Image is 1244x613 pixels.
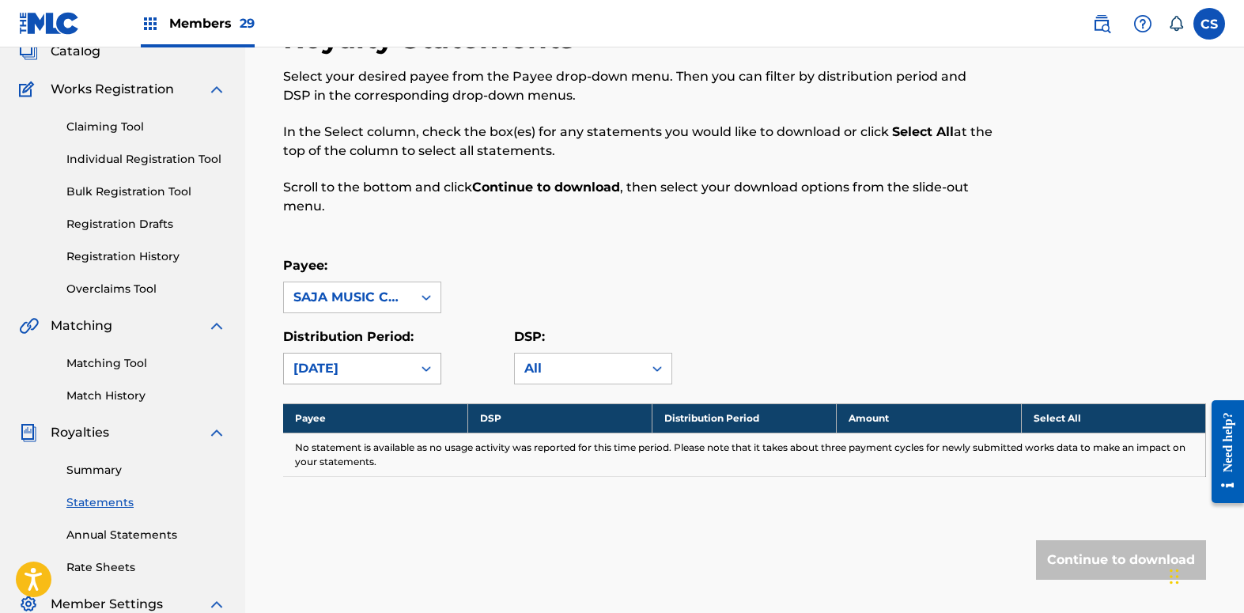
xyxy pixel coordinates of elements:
img: search [1092,14,1111,33]
a: Public Search [1086,8,1117,40]
label: Payee: [283,258,327,273]
img: expand [207,316,226,335]
th: Select All [1021,403,1205,433]
a: Individual Registration Tool [66,151,226,168]
img: Works Registration [19,80,40,99]
td: No statement is available as no usage activity was reported for this time period. Please note tha... [283,433,1206,476]
p: In the Select column, check the box(es) for any statements you would like to download or click at... [283,123,994,161]
img: Royalties [19,423,38,442]
div: [DATE] [293,359,403,378]
a: Summary [66,462,226,479]
a: Registration Drafts [66,216,226,233]
label: Distribution Period: [283,329,414,344]
span: Matching [51,316,112,335]
th: DSP [467,403,652,433]
a: Overclaims Tool [66,281,226,297]
img: Catalog [19,42,38,61]
span: 29 [240,16,255,31]
strong: Select All [892,124,954,139]
iframe: Resource Center [1200,388,1244,516]
a: Registration History [66,248,226,265]
div: SAJA MUSIC COMPANY [293,288,403,307]
img: help [1133,14,1152,33]
a: Rate Sheets [66,559,226,576]
span: Royalties [51,423,109,442]
img: expand [207,80,226,99]
div: User Menu [1193,8,1225,40]
span: Members [169,14,255,32]
div: Notifications [1168,16,1184,32]
a: Matching Tool [66,355,226,372]
a: Annual Statements [66,527,226,543]
img: MLC Logo [19,12,80,35]
th: Amount [837,403,1021,433]
a: Statements [66,494,226,511]
a: Match History [66,388,226,404]
div: Help [1127,8,1159,40]
img: expand [207,423,226,442]
strong: Continue to download [472,180,620,195]
div: All [524,359,633,378]
p: Scroll to the bottom and click , then select your download options from the slide-out menu. [283,178,994,216]
iframe: Chat Widget [1165,537,1244,613]
th: Distribution Period [652,403,837,433]
a: CatalogCatalog [19,42,100,61]
div: Drag [1170,553,1179,600]
th: Payee [283,403,467,433]
span: Works Registration [51,80,174,99]
img: Matching [19,316,39,335]
a: Bulk Registration Tool [66,184,226,200]
span: Catalog [51,42,100,61]
p: Select your desired payee from the Payee drop-down menu. Then you can filter by distribution peri... [283,67,994,105]
img: Top Rightsholders [141,14,160,33]
a: Claiming Tool [66,119,226,135]
label: DSP: [514,329,545,344]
